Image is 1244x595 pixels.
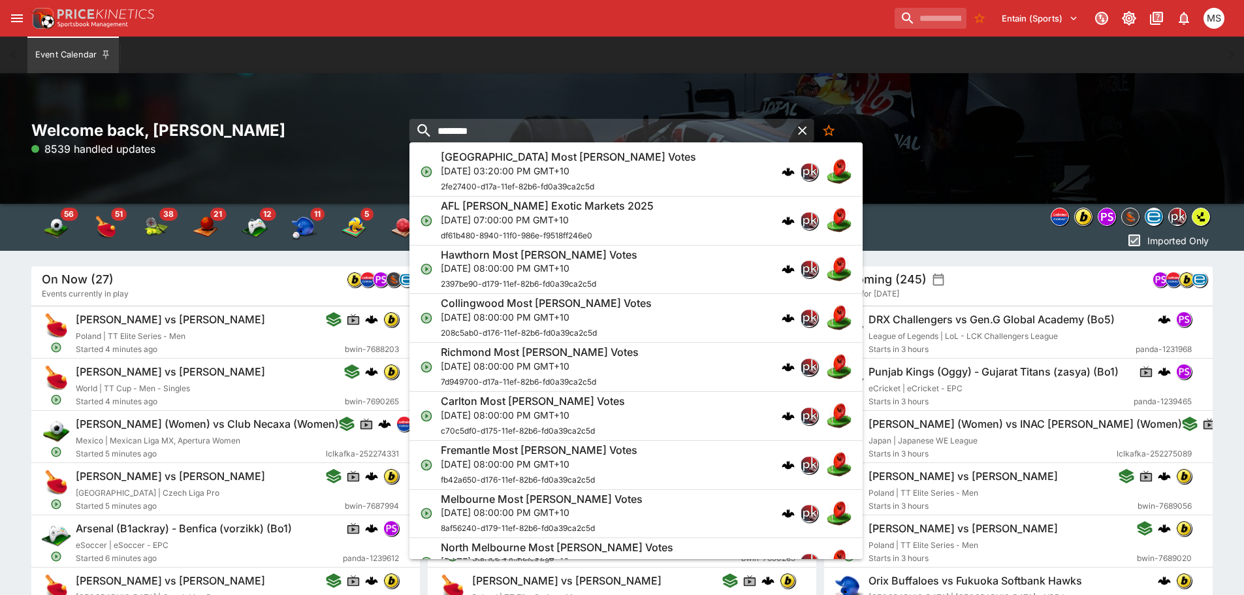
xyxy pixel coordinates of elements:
div: lsports [1192,208,1210,226]
svg: Open [420,263,433,276]
div: bwin [383,312,399,327]
img: pandascore.png [374,272,388,287]
div: pandascore [1176,312,1192,327]
img: volleyball [341,214,367,240]
img: logo-cerberus.svg [782,361,795,374]
span: Events currently in play [42,287,129,300]
div: cerberus [782,214,795,227]
div: pricekinetics [800,407,818,425]
div: Tennis [142,214,168,240]
span: Japan | Japanese WE League [869,436,978,445]
div: cerberus [1158,574,1171,587]
span: World | TT Cup - Men - Singles [76,383,190,393]
svg: Open [50,551,62,562]
span: Started 5 minutes ago [76,447,326,460]
img: bwin.png [384,573,398,588]
img: bwin.png [1179,272,1194,287]
img: bwin.png [780,573,795,588]
img: sportingsolutions.jpeg [1122,208,1139,225]
div: bwin [347,272,362,287]
img: esports.png [42,521,71,549]
h6: [GEOGRAPHIC_DATA] Most [PERSON_NAME] Votes [441,150,696,164]
h5: Upcoming (245) [835,272,927,287]
button: Documentation [1145,7,1168,30]
div: Basketball [192,214,218,240]
img: betradar.png [1145,208,1162,225]
svg: Open [843,551,855,562]
svg: Open [50,394,62,406]
img: pandascore.png [1098,208,1115,225]
img: pricekinetics.png [801,457,818,474]
span: Started 6 minutes ago [76,552,343,565]
h6: [PERSON_NAME] vs [PERSON_NAME] [76,313,265,327]
div: pricekinetics [800,456,818,474]
h6: Collingwood Most [PERSON_NAME] Votes [441,297,652,310]
span: Starts in 3 hours [869,552,1137,565]
span: 5 [360,208,374,221]
img: lsports.jpeg [1192,208,1209,225]
img: logo-cerberus.svg [1158,574,1171,587]
img: australian_rules.png [826,500,852,526]
p: [DATE] 08:00:00 PM GMT+10 [441,261,637,275]
img: pandascore.png [1177,364,1191,379]
svg: Open [50,446,62,458]
div: Baseball [291,214,317,240]
div: lclkafka [396,416,412,432]
div: Esports [242,214,268,240]
div: lclkafka [1051,208,1069,226]
svg: Open [420,410,433,423]
img: logo-cerberus.svg [782,312,795,325]
div: pricekinetics [800,309,818,327]
img: logo-cerberus.svg [365,574,378,587]
img: Sportsbook Management [57,22,128,27]
span: Starts in 3 hours [869,500,1138,513]
img: pricekinetics.png [801,408,818,425]
span: bwin-7690265 [345,395,399,408]
div: cerberus [782,507,795,520]
h6: [PERSON_NAME] vs [PERSON_NAME] [76,470,265,483]
div: pricekinetics [800,163,818,181]
p: [DATE] 08:00:00 PM GMT+10 [441,408,625,422]
div: betradar [1192,272,1207,287]
img: pricekinetics.png [801,359,818,376]
img: baseball [291,214,317,240]
h6: [PERSON_NAME] vs [PERSON_NAME] [76,574,265,588]
img: lclkafka.png [360,272,375,287]
span: 8af56240-d179-11ef-82b6-fd0a39ca2c5d [441,523,595,533]
span: fb42a650-d176-11ef-82b6-fd0a39ca2c5d [441,475,595,485]
span: 208c5ab0-d176-11ef-82b6-fd0a39ca2c5d [441,328,597,338]
img: table_tennis.png [835,468,863,497]
span: 12 [259,208,276,221]
div: pricekinetics [800,553,818,571]
img: logo-cerberus.svg [365,365,378,378]
div: pandascore [1153,272,1168,287]
div: Volleyball [341,214,367,240]
span: Started 4 minutes ago [76,343,345,356]
div: cerberus [782,165,795,178]
div: pricekinetics [1168,208,1187,226]
button: Connected to PK [1090,7,1113,30]
div: bwin [383,468,399,484]
span: bwin-7689020 [1137,552,1192,565]
svg: Open [420,556,433,569]
img: logo-cerberus.svg [365,470,378,483]
img: bwin.png [384,312,398,327]
img: betradar.png [1192,272,1207,287]
img: logo-cerberus.svg [1158,365,1171,378]
span: eSoccer | eSoccer - EPC [76,540,168,550]
span: eCricket | eCricket - EPC [869,383,963,393]
div: cerberus [1158,365,1171,378]
div: sportingsolutions [1121,208,1140,226]
div: pandascore [373,272,389,287]
span: bwin-7687994 [345,500,399,513]
h6: North Melbourne Most [PERSON_NAME] Votes [441,541,673,555]
span: Started 5 minutes ago [76,500,345,513]
img: australian_rules.png [826,452,852,478]
img: logo-cerberus.svg [378,417,391,430]
img: logo-cerberus.svg [782,263,795,276]
div: pricekinetics [800,260,818,278]
div: cerberus [365,522,378,535]
div: betradar [399,272,415,287]
img: pricekinetics.png [801,505,818,522]
img: logo-cerberus.svg [782,556,795,569]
